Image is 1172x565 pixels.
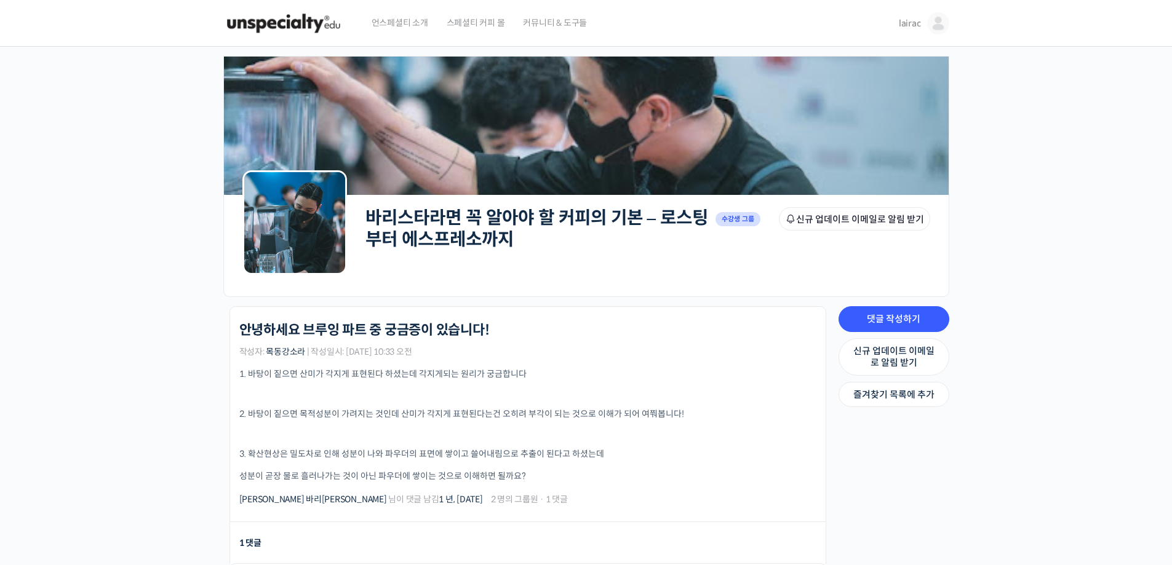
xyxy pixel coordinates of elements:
span: 2 명의 그룹원 [491,495,538,504]
span: 1 댓글 [546,495,568,504]
h1: 안녕하세요 브루잉 파트 중 궁금증이 있습니다! [239,322,490,338]
a: 신규 업데이트 이메일로 알림 받기 [839,338,949,376]
button: 신규 업데이트 이메일로 알림 받기 [779,207,930,231]
a: 1 년, [DATE] [439,494,482,505]
p: 2. 바탕이 짙으면 목적성분이 가려지는 것인데 산미가 각지게 표현된다는건 오히려 부각이 되는 것으로 이해가 되어 여쭤봅니다! [239,408,816,421]
p: 1. 바탕이 짙으면 산미가 각지게 표현된다 하셨는데 각지게되는 원리가 궁금합니다 [239,368,816,381]
a: [PERSON_NAME] 바리[PERSON_NAME] [239,494,387,505]
a: 바리스타라면 꼭 알아야 할 커피의 기본 – 로스팅부터 에스프레소까지 [365,207,708,250]
span: 님이 댓글 남김 [239,495,483,504]
span: 작성자: | 작성일시: [DATE] 10:33 오전 [239,347,412,356]
span: lairac [899,18,921,29]
a: 댓글 작성하기 [839,306,949,332]
a: 즐겨찾기 목록에 추가 [839,382,949,408]
a: 목동강소라 [266,346,305,357]
span: · [540,494,544,505]
div: 1 댓글 [239,535,261,551]
p: 성분이 곧장 물로 흘러나가는 것이 아닌 파우더에 쌓이는 것으로 이해하면 될까요? [239,470,816,483]
img: Group logo of 바리스타라면 꼭 알아야 할 커피의 기본 – 로스팅부터 에스프레소까지 [242,170,347,275]
span: 수강생 그룹 [716,212,761,226]
p: 3. 확산현상은 밀도차로 인해 성분이 나와 파우더의 표면에 쌓이고 쓸어내림으로 추출이 된다고 하셨는데 [239,448,816,460]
